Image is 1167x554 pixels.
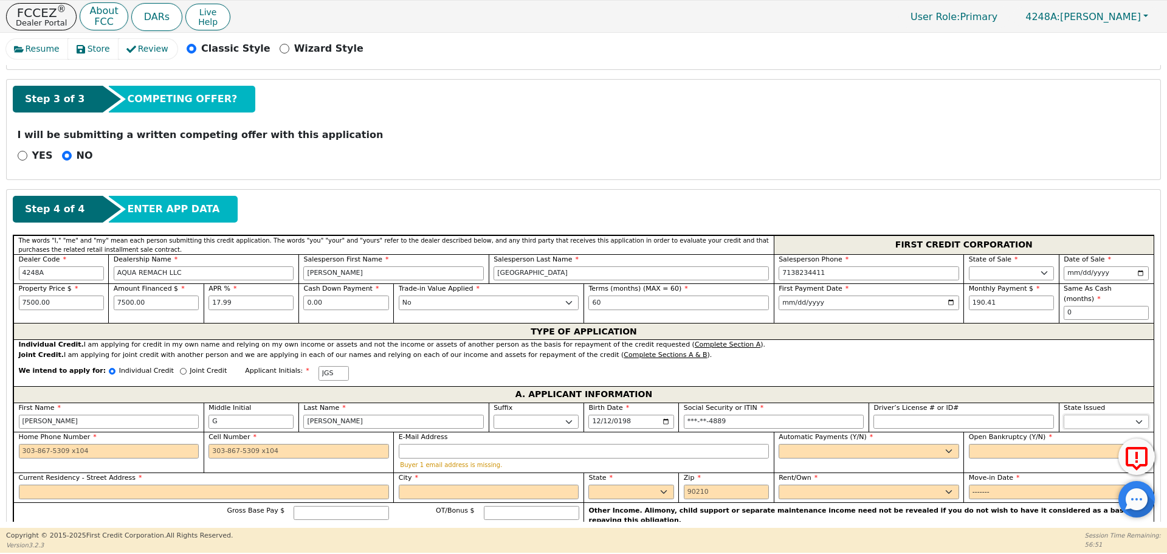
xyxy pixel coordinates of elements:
span: Driver’s License # or ID# [873,404,959,412]
input: YYYY-MM-DD [588,415,673,429]
span: Open Bankruptcy (Y/N) [969,433,1052,441]
p: Copyright © 2015- 2025 First Credit Corporation. [6,531,233,541]
span: COMPETING OFFER? [127,92,237,106]
div: I am applying for credit in my own name and relying on my own income or assets and not the income... [19,340,1149,350]
span: Store [88,43,110,55]
span: Live [198,7,218,17]
p: Buyer 1 email address is missing. [400,462,767,468]
button: Store [68,39,119,59]
span: Step 4 of 4 [25,202,84,216]
p: Version 3.2.3 [6,541,233,550]
input: 303-867-5309 x104 [779,266,959,281]
button: LiveHelp [185,4,230,30]
p: Classic Style [201,41,270,56]
span: Salesperson Last Name [494,255,579,263]
span: TYPE OF APPLICATION [531,324,637,339]
p: Dealer Portal [16,19,67,27]
span: Middle Initial [208,404,251,412]
span: Rent/Own [779,474,818,482]
a: User Role:Primary [898,5,1010,29]
span: Terms (months) (MAX = 60) [588,285,681,293]
span: 4248A: [1025,11,1060,23]
span: Cell Number [208,433,256,441]
span: FIRST CREDIT CORPORATION [895,237,1033,253]
span: OT/Bonus $ [436,507,475,514]
input: 90210 [684,485,769,499]
button: AboutFCC [80,2,128,31]
span: Step 3 of 3 [25,92,84,106]
span: State of Sale [969,255,1018,263]
span: Dealer Code [19,255,66,263]
span: First Payment Date [779,285,849,293]
p: Session Time Remaining: [1085,531,1161,540]
span: Current Residency - Street Address [19,474,142,482]
span: Salesperson First Name [303,255,388,263]
span: City [399,474,418,482]
span: Date of Sale [1064,255,1111,263]
input: 303-867-5309 x104 [208,444,389,459]
p: I will be submitting a written competing offer with this application [18,128,1150,142]
span: Amount Financed $ [114,285,185,293]
span: Zip [684,474,701,482]
span: Resume [26,43,60,55]
span: Salesperson Phone [779,255,849,263]
p: YES [32,148,53,163]
p: FCC [89,17,118,27]
button: Resume [6,39,69,59]
input: xx.xx% [208,296,294,310]
span: Last Name [303,404,345,412]
span: Property Price $ [19,285,78,293]
span: State Issued [1064,404,1105,412]
span: Move-in Date [969,474,1020,482]
span: Same As Cash (months) [1064,285,1112,303]
span: A. APPLICANT INFORMATION [515,387,652,403]
span: User Role : [911,11,960,23]
span: Social Security or ITIN [684,404,763,412]
span: Automatic Payments (Y/N) [779,433,873,441]
span: Review [138,43,168,55]
span: First Name [19,404,61,412]
span: State [588,474,613,482]
button: 4248A:[PERSON_NAME] [1013,7,1161,26]
p: Other Income. Alimony, child support or separate maintenance income need not be revealed if you d... [589,506,1149,526]
input: 303-867-5309 x104 [19,444,199,459]
u: Complete Section A [695,341,760,348]
span: All Rights Reserved. [166,531,233,539]
span: We intend to apply for: [19,366,106,386]
span: Home Phone Number [19,433,97,441]
span: Gross Base Pay $ [227,507,285,514]
button: FCCEZ®Dealer Portal [6,3,77,30]
span: ENTER APP DATA [127,202,219,216]
input: YYYY-MM-DD [969,485,1149,499]
p: 56:51 [1085,540,1161,549]
div: The words "I," "me" and "my" mean each person submitting this credit application. The words "you"... [13,235,774,254]
p: FCCEZ [16,7,67,19]
button: Report Error to FCC [1118,438,1155,475]
button: Review [119,39,177,59]
span: [PERSON_NAME] [1025,11,1141,23]
input: YYYY-MM-DD [1064,266,1149,281]
span: Birth Date [588,404,629,412]
input: YYYY-MM-DD [779,296,959,310]
div: I am applying for joint credit with another person and we are applying in each of our names and r... [19,350,1149,361]
p: Joint Credit [190,366,227,376]
input: 000-00-0000 [684,415,864,429]
button: DARs [131,3,182,31]
span: Trade-in Value Applied [399,285,480,293]
span: Dealership Name [114,255,178,263]
span: APR % [208,285,236,293]
p: NO [77,148,93,163]
input: 0 [1064,306,1149,320]
strong: Individual Credit. [19,341,84,348]
span: Help [198,17,218,27]
sup: ® [57,4,66,15]
input: Hint: 190.41 [969,296,1054,310]
span: E-Mail Address [399,433,448,441]
span: Cash Down Payment [303,285,379,293]
span: Applicant Initials: [245,367,309,375]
